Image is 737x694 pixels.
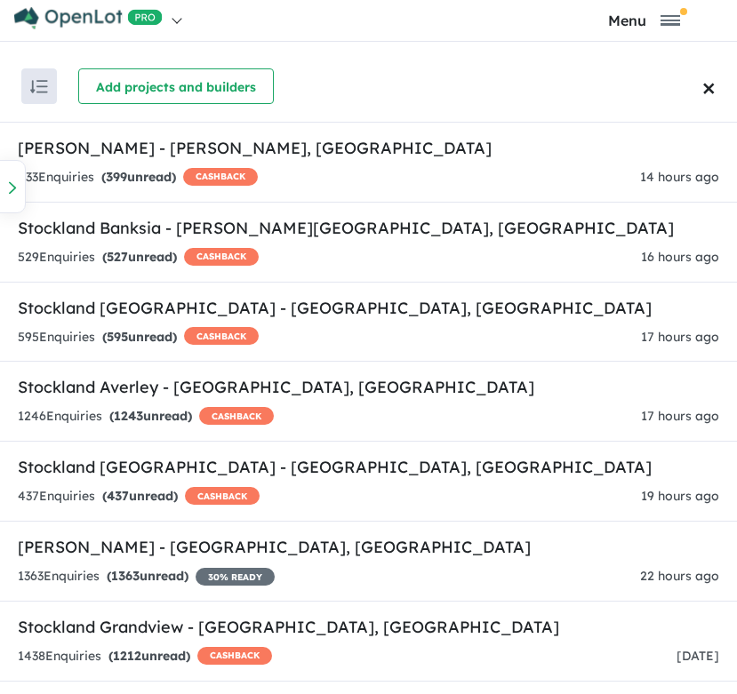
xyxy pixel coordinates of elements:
div: 595 Enquir ies [18,327,259,348]
span: 30 % READY [196,568,275,586]
span: 17 hours ago [641,329,719,345]
div: 1363 Enquir ies [18,566,275,587]
h5: Stockland [GEOGRAPHIC_DATA] - [GEOGRAPHIC_DATA] , [GEOGRAPHIC_DATA] [18,455,719,479]
span: [DATE] [677,648,719,664]
span: 1243 [114,408,143,424]
span: CASHBACK [197,647,272,665]
button: Toggle navigation [555,12,733,28]
h5: [PERSON_NAME] - [GEOGRAPHIC_DATA] , [GEOGRAPHIC_DATA] [18,535,719,559]
strong: ( unread) [102,329,177,345]
strong: ( unread) [107,568,188,584]
strong: ( unread) [108,648,190,664]
span: × [702,64,716,109]
strong: ( unread) [102,249,177,265]
div: 437 Enquir ies [18,486,260,507]
h5: Stockland Grandview - [GEOGRAPHIC_DATA] , [GEOGRAPHIC_DATA] [18,615,719,639]
span: 17 hours ago [641,408,719,424]
span: CASHBACK [185,487,260,505]
span: 16 hours ago [641,249,719,265]
span: 399 [106,169,127,185]
button: Add projects and builders [78,68,274,104]
span: 527 [107,249,128,265]
span: 22 hours ago [640,568,719,584]
strong: ( unread) [109,408,192,424]
strong: ( unread) [102,488,178,504]
span: 19 hours ago [641,488,719,504]
button: Close [697,51,737,122]
span: 595 [107,329,128,345]
img: Openlot PRO Logo White [14,7,163,29]
div: 433 Enquir ies [18,167,258,188]
div: 1246 Enquir ies [18,406,274,427]
div: 1438 Enquir ies [18,646,272,667]
div: 529 Enquir ies [18,247,259,268]
span: CASHBACK [184,327,259,345]
h5: [PERSON_NAME] - [PERSON_NAME] , [GEOGRAPHIC_DATA] [18,136,719,160]
img: sort.svg [30,80,48,93]
span: CASHBACK [184,248,259,266]
span: CASHBACK [183,168,258,186]
span: 437 [107,488,129,504]
span: CASHBACK [199,407,274,425]
strong: ( unread) [101,169,176,185]
span: 1363 [111,568,140,584]
span: 1212 [113,648,141,664]
span: 14 hours ago [640,169,719,185]
h5: Stockland Banksia - [PERSON_NAME][GEOGRAPHIC_DATA] , [GEOGRAPHIC_DATA] [18,216,719,240]
h5: Stockland [GEOGRAPHIC_DATA] - [GEOGRAPHIC_DATA] , [GEOGRAPHIC_DATA] [18,296,719,320]
h5: Stockland Averley - [GEOGRAPHIC_DATA] , [GEOGRAPHIC_DATA] [18,375,719,399]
